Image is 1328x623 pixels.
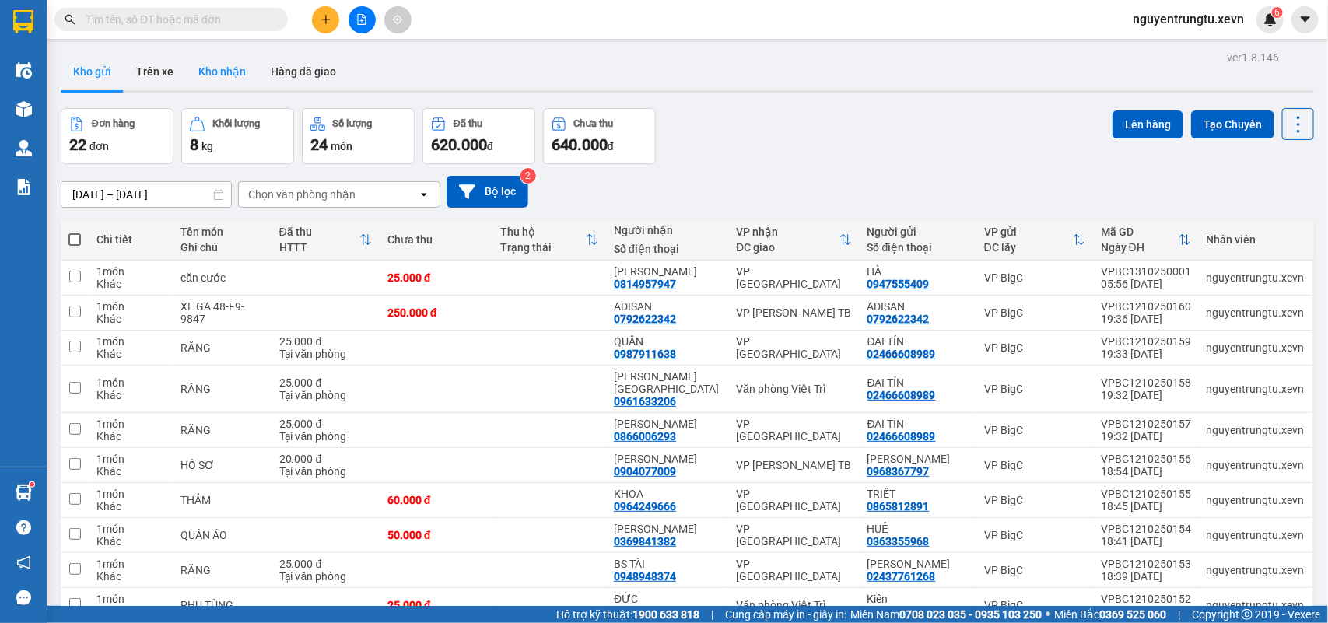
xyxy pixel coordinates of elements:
[1207,306,1305,319] div: nguyentrungtu.xevn
[614,300,720,313] div: ADISAN
[552,135,608,154] span: 640.000
[96,265,165,278] div: 1 món
[984,599,1085,611] div: VP BigC
[1046,611,1050,618] span: ⚪️
[180,564,263,576] div: RĂNG
[736,488,851,513] div: VP [GEOGRAPHIC_DATA]
[279,376,372,389] div: 25.000 đ
[279,430,372,443] div: Tại văn phòng
[1242,609,1253,620] span: copyright
[180,241,263,254] div: Ghi chú
[614,500,676,513] div: 0964249666
[736,558,851,583] div: VP [GEOGRAPHIC_DATA]
[96,558,165,570] div: 1 món
[96,535,165,548] div: Khác
[96,313,165,325] div: Khác
[16,101,32,117] img: warehouse-icon
[867,453,969,465] div: VŨ QUANG HUY
[867,376,969,389] div: ĐẠI TÍN
[13,10,33,33] img: logo-vxr
[180,459,263,471] div: HỒ SƠ
[279,558,372,570] div: 25.000 đ
[1207,424,1305,436] div: nguyentrungtu.xevn
[279,465,372,478] div: Tại văn phòng
[984,424,1085,436] div: VP BigC
[96,500,165,513] div: Khác
[96,605,165,618] div: Khác
[16,590,31,605] span: message
[867,558,969,570] div: VŨ GIA
[96,348,165,360] div: Khác
[1272,7,1283,18] sup: 6
[447,176,528,208] button: Bộ lọc
[65,14,75,25] span: search
[984,341,1085,354] div: VP BigC
[96,570,165,583] div: Khác
[574,118,614,129] div: Chưa thu
[258,53,349,90] button: Hàng đã giao
[1101,605,1191,618] div: 18:36 [DATE]
[96,335,165,348] div: 1 món
[1101,300,1191,313] div: VPBC1210250160
[422,108,535,164] button: Đã thu620.000đ
[16,62,32,79] img: warehouse-icon
[736,265,851,290] div: VP [GEOGRAPHIC_DATA]
[1101,278,1191,290] div: 05:56 [DATE]
[387,233,485,246] div: Chưa thu
[16,555,31,570] span: notification
[1191,110,1274,138] button: Tạo Chuyến
[96,593,165,605] div: 1 món
[190,135,198,154] span: 8
[1101,465,1191,478] div: 18:54 [DATE]
[614,335,720,348] div: QUÂN
[614,313,676,325] div: 0792622342
[279,335,372,348] div: 25.000 đ
[614,535,676,548] div: 0369841382
[180,341,263,354] div: RĂNG
[1101,558,1191,570] div: VPBC1210250153
[279,226,359,238] div: Đã thu
[850,606,1042,623] span: Miền Nam
[487,140,493,152] span: đ
[736,306,851,319] div: VP [PERSON_NAME] TB
[124,53,186,90] button: Trên xe
[614,453,720,465] div: VŨ VĂN THUẤN
[19,19,97,97] img: logo.jpg
[614,593,720,605] div: ĐỨC
[984,383,1085,395] div: VP BigC
[331,140,352,152] span: món
[614,265,720,278] div: TRẦN HÀ
[1101,313,1191,325] div: 19:36 [DATE]
[614,278,676,290] div: 0814957947
[384,6,412,33] button: aim
[16,520,31,535] span: question-circle
[349,6,376,33] button: file-add
[984,271,1085,284] div: VP BigC
[96,418,165,430] div: 1 món
[984,459,1085,471] div: VP BigC
[1101,500,1191,513] div: 18:45 [DATE]
[1207,383,1305,395] div: nguyentrungtu.xevn
[867,278,930,290] div: 0947555409
[96,453,165,465] div: 1 món
[614,465,676,478] div: 0904077009
[180,226,263,238] div: Tên món
[1101,570,1191,583] div: 18:39 [DATE]
[356,14,367,25] span: file-add
[181,108,294,164] button: Khối lượng8kg
[867,418,969,430] div: ĐẠI TÍN
[736,523,851,548] div: VP [GEOGRAPHIC_DATA]
[86,11,269,28] input: Tìm tên, số ĐT hoặc mã đơn
[96,300,165,313] div: 1 món
[899,608,1042,621] strong: 0708 023 035 - 0935 103 250
[180,383,263,395] div: RĂNG
[520,168,536,184] sup: 2
[145,38,650,58] li: Số 10 ngõ 15 Ngọc Hồi, Q.[PERSON_NAME], [GEOGRAPHIC_DATA]
[1113,110,1183,138] button: Lên hàng
[302,108,415,164] button: Số lượng24món
[1101,335,1191,348] div: VPBC1210250159
[632,608,699,621] strong: 1900 633 818
[1227,49,1279,66] div: ver 1.8.146
[180,494,263,506] div: THẢM
[867,389,936,401] div: 02466608989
